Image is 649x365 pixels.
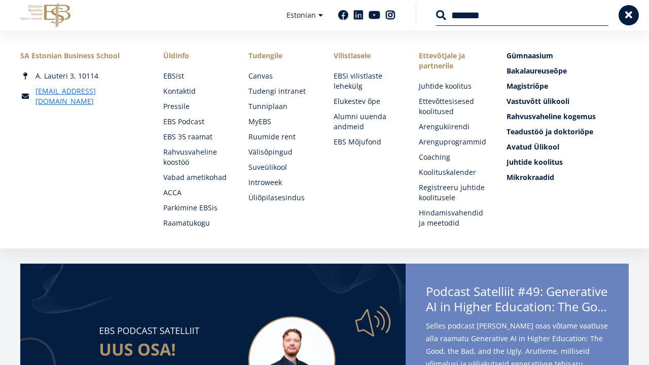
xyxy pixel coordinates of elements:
a: [EMAIL_ADDRESS][DOMAIN_NAME] [35,86,143,106]
a: Bakalaureuseõpe [507,66,629,76]
a: Rahvusvaheline koostöö [163,147,228,167]
a: Introweek [248,177,313,188]
a: Coaching [419,152,486,162]
a: MyEBS [248,117,313,127]
a: EBS 35 raamat [163,132,228,142]
a: Linkedin [353,10,364,20]
a: Mikrokraadid [507,172,629,182]
a: Gümnaasium [507,51,629,61]
a: Canvas [248,71,313,81]
a: ACCA [163,188,228,198]
span: AI in Higher Education: The Good, the Bad, and the Ugly [426,299,608,314]
a: Ruumide rent [248,132,313,142]
a: Instagram [385,10,395,20]
a: Alumni uuenda andmeid [334,112,399,132]
a: Teadustöö ja doktoriõpe [507,127,629,137]
a: Pressile [163,101,228,112]
span: Juhtide koolitus [507,157,563,167]
a: Välisõpingud [248,147,313,157]
a: Tudengi intranet [248,86,313,96]
span: Mikrokraadid [507,172,554,182]
a: Kontaktid [163,86,228,96]
a: Juhtide koolitus [419,81,486,91]
a: Arenguprogrammid [419,137,486,147]
span: Teadustöö ja doktoriõpe [507,127,593,136]
a: EBS Mõjufond [334,137,399,147]
a: Parkimine EBSis [163,203,228,213]
a: Üliõpilasesindus [248,193,313,203]
a: Avatud Ülikool [507,142,629,152]
span: Üldinfo [163,51,228,61]
a: Tudengile [248,51,313,61]
a: Juhtide koolitus [507,157,629,167]
span: Avatud Ülikool [507,142,559,152]
span: Bakalaureuseõpe [507,66,567,76]
span: Vilistlasele [334,51,399,61]
a: Hindamisvahendid ja meetodid [419,208,486,228]
a: Koolituskalender [419,167,486,177]
div: A. Lauteri 3, 10114 [20,71,143,81]
a: Tunniplaan [248,101,313,112]
span: Ettevõtjale ja partnerile [419,51,486,71]
a: Raamatukogu [163,218,228,228]
div: SA Estonian Business School [20,51,143,61]
a: Facebook [338,10,348,20]
span: Vastuvõtt ülikooli [507,96,569,106]
a: EBSi vilistlaste lehekülg [334,71,399,91]
a: EBSist [163,71,228,81]
a: Elukestev õpe [334,96,399,106]
span: Rahvusvaheline kogemus [507,112,596,121]
a: Vastuvõtt ülikooli [507,96,629,106]
a: Ettevõttesisesed koolitused [419,96,486,117]
a: Youtube [369,10,380,20]
span: Gümnaasium [507,51,553,60]
span: Podcast Satelliit #49: Generative [426,284,608,317]
a: Rahvusvaheline kogemus [507,112,629,122]
a: Arengukiirendi [419,122,486,132]
a: Suveülikool [248,162,313,172]
a: Vabad ametikohad [163,172,228,182]
a: Registreeru juhtide koolitusele [419,182,486,203]
a: Magistriõpe [507,81,629,91]
a: EBS Podcast [163,117,228,127]
span: Magistriõpe [507,81,548,91]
